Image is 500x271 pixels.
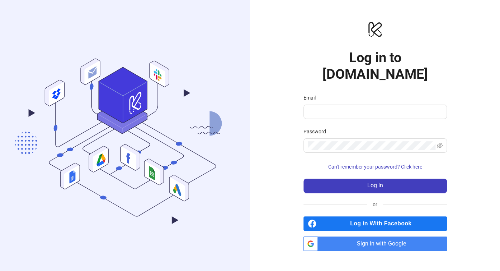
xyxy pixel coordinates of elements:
[437,143,443,148] span: eye-invisible
[308,141,435,150] input: Password
[308,107,441,116] input: Email
[303,128,331,135] label: Password
[367,182,383,189] span: Log in
[319,216,447,231] span: Log in With Facebook
[303,94,320,102] label: Email
[303,164,447,170] a: Can't remember your password? Click here
[321,236,447,251] span: Sign in with Google
[303,161,447,173] button: Can't remember your password? Click here
[303,216,447,231] a: Log in With Facebook
[303,236,447,251] a: Sign in with Google
[367,201,383,208] span: or
[303,49,447,82] h1: Log in to [DOMAIN_NAME]
[303,179,447,193] button: Log in
[328,164,422,170] span: Can't remember your password? Click here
